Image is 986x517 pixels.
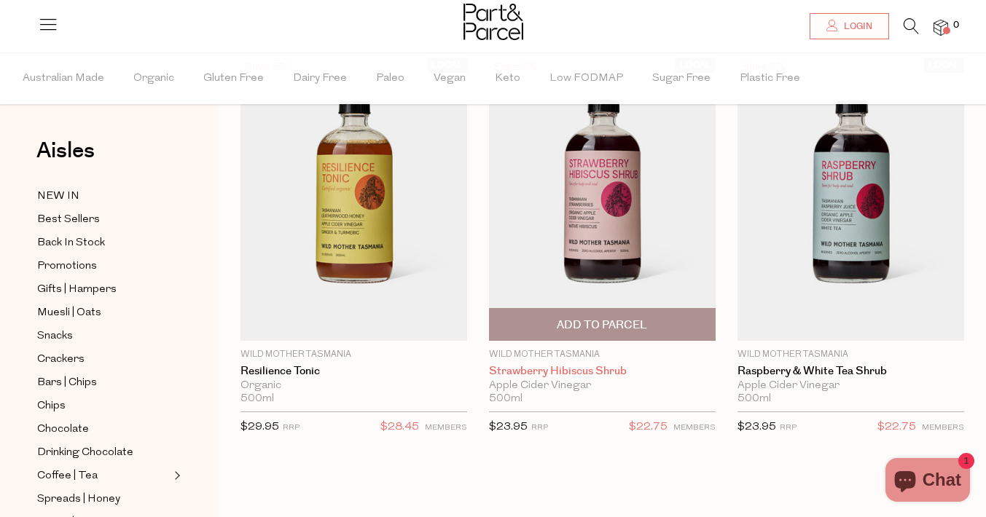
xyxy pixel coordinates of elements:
[23,53,104,104] span: Australian Made
[240,58,467,341] img: Resilience Tonic
[37,258,97,275] span: Promotions
[37,257,170,275] a: Promotions
[489,365,716,378] a: Strawberry Hibiscus Shrub
[37,444,133,462] span: Drinking Chocolate
[810,13,889,39] a: Login
[37,420,170,438] a: Chocolate
[203,53,264,104] span: Gluten Free
[37,490,170,508] a: Spreads | Honey
[283,424,300,432] small: RRP
[740,53,800,104] span: Plastic Free
[37,328,73,345] span: Snacks
[489,348,716,361] p: Wild Mother Tasmania
[489,58,716,341] img: Strawberry Hibiscus Shrub
[37,280,170,299] a: Gifts | Hampers
[629,418,668,437] span: $22.75
[531,424,548,432] small: RRP
[37,234,105,252] span: Back In Stock
[840,20,872,33] span: Login
[37,350,170,368] a: Crackers
[737,365,964,378] a: Raspberry & White Tea Shrub
[37,281,117,299] span: Gifts | Hampers
[737,348,964,361] p: Wild Mother Tasmania
[434,53,466,104] span: Vegan
[37,234,170,252] a: Back In Stock
[133,53,174,104] span: Organic
[673,424,716,432] small: MEMBERS
[37,467,170,485] a: Coffee | Tea
[425,424,467,432] small: MEMBERS
[489,422,528,433] span: $23.95
[376,53,404,104] span: Paleo
[37,211,100,229] span: Best Sellers
[489,308,716,341] button: Add To Parcel
[37,467,98,485] span: Coffee | Tea
[489,379,716,392] div: Apple Cider Vinegar
[37,374,170,392] a: Bars | Chips
[881,458,974,505] inbox-online-store-chat: Shopify online store chat
[37,304,101,322] span: Muesli | Oats
[37,398,66,415] span: Chips
[489,392,523,406] span: 500ml
[37,491,120,508] span: Spreads | Honey
[877,418,916,437] span: $22.75
[557,317,647,333] span: Add To Parcel
[737,422,776,433] span: $23.95
[922,424,964,432] small: MEMBERS
[737,58,964,341] img: Raspberry & White Tea Shrub
[37,327,170,345] a: Snacks
[36,140,95,176] a: Aisles
[37,397,170,415] a: Chips
[652,53,711,104] span: Sugar Free
[737,379,964,392] div: Apple Cider Vinegar
[240,392,274,406] span: 500ml
[737,392,771,406] span: 500ml
[37,187,170,205] a: NEW IN
[950,19,963,32] span: 0
[549,53,623,104] span: Low FODMAP
[37,210,170,229] a: Best Sellers
[37,443,170,462] a: Drinking Chocolate
[293,53,347,104] span: Dairy Free
[36,135,95,167] span: Aisles
[240,365,467,378] a: Resilience Tonic
[463,4,523,40] img: Part&Parcel
[495,53,520,104] span: Keto
[780,424,797,432] small: RRP
[37,188,79,205] span: NEW IN
[37,304,170,322] a: Muesli | Oats
[240,422,279,433] span: $29.95
[240,348,467,361] p: Wild Mother Tasmania
[380,418,419,437] span: $28.45
[934,20,948,35] a: 0
[171,467,181,484] button: Expand/Collapse Coffee | Tea
[37,421,89,438] span: Chocolate
[37,374,97,392] span: Bars | Chips
[37,351,85,368] span: Crackers
[240,379,467,392] div: Organic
